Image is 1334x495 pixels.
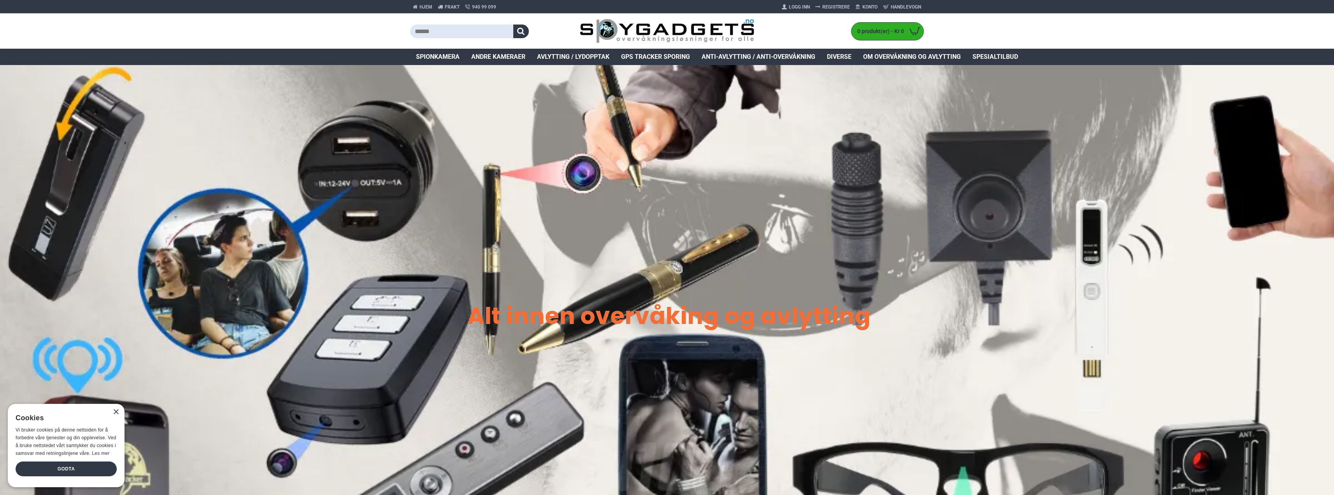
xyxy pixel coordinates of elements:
a: Anti-avlytting / Anti-overvåkning [696,49,821,65]
span: Anti-avlytting / Anti-overvåkning [702,52,815,62]
div: Godta [16,462,117,476]
a: Diverse [821,49,857,65]
a: Konto [853,1,880,13]
a: Registrere [813,1,853,13]
a: Spionkamera [410,49,465,65]
div: Cookies [16,410,112,426]
a: Om overvåkning og avlytting [857,49,967,65]
span: Handlevogn [891,4,921,11]
a: Avlytting / Lydopptak [531,49,615,65]
span: Registrere [822,4,850,11]
span: 940 99 099 [472,4,496,11]
span: GPS Tracker Sporing [621,52,690,62]
span: 0 produkt(er) - Kr 0 [851,27,906,35]
span: Diverse [827,52,851,62]
span: Spionkamera [416,52,460,62]
span: Hjem [420,4,432,11]
a: GPS Tracker Sporing [615,49,696,65]
span: Spesialtilbud [972,52,1018,62]
a: 0 produkt(er) - Kr 0 [851,23,923,40]
div: Close [113,409,119,415]
a: Logg Inn [779,1,813,13]
a: Spesialtilbud [967,49,1024,65]
img: SpyGadgets.no [580,19,755,44]
a: Andre kameraer [465,49,531,65]
span: Frakt [445,4,460,11]
span: Avlytting / Lydopptak [537,52,609,62]
span: Logg Inn [789,4,810,11]
span: Konto [862,4,878,11]
span: Om overvåkning og avlytting [863,52,961,62]
span: Vi bruker cookies på denne nettsiden for å forbedre våre tjenester og din opplevelse. Ved å bruke... [16,427,116,456]
a: Les mer, opens a new window [92,451,109,456]
span: Andre kameraer [471,52,525,62]
a: Handlevogn [880,1,924,13]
